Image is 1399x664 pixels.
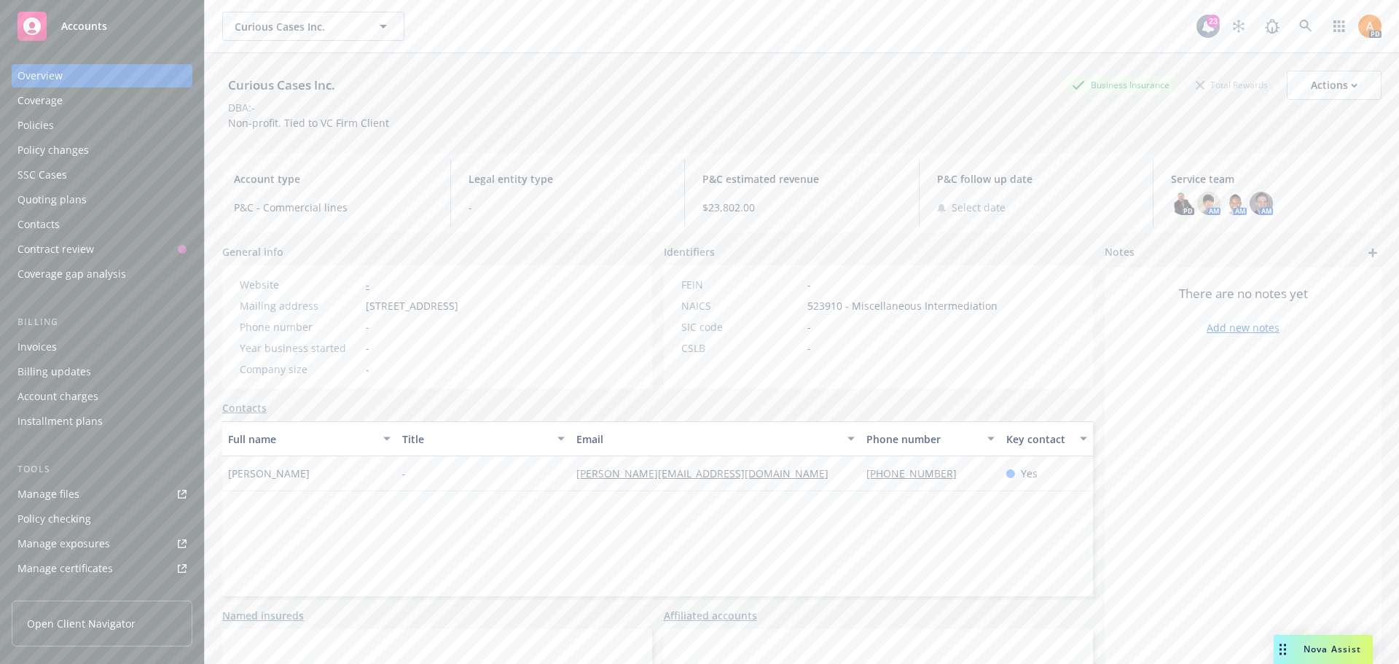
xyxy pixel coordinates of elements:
span: [STREET_ADDRESS] [366,298,458,313]
span: - [469,200,667,215]
div: Manage certificates [17,557,113,580]
a: SSC Cases [12,163,192,187]
a: Invoices [12,335,192,359]
span: - [366,362,369,377]
div: FEIN [681,277,802,292]
span: Notes [1105,244,1135,262]
a: Coverage gap analysis [12,262,192,286]
a: [PHONE_NUMBER] [866,466,968,480]
button: Email [571,421,861,456]
a: Search [1291,12,1320,41]
div: Installment plans [17,410,103,433]
a: Manage certificates [12,557,192,580]
a: Overview [12,64,192,87]
a: Add new notes [1207,320,1280,335]
div: Total Rewards [1188,76,1275,94]
button: Title [396,421,571,456]
span: Manage exposures [12,532,192,555]
div: Curious Cases Inc. [222,76,341,95]
a: Switch app [1325,12,1354,41]
span: Service team [1171,171,1370,187]
span: - [402,466,406,481]
span: Account type [234,171,433,187]
a: Affiliated accounts [664,608,757,623]
span: Accounts [61,20,107,32]
div: Actions [1311,71,1357,99]
div: Contract review [17,238,94,261]
div: Full name [228,431,375,447]
span: 523910 - Miscellaneous Intermediation [807,298,998,313]
div: Company size [240,362,360,377]
span: Identifiers [664,244,715,259]
span: - [366,340,369,356]
div: SSC Cases [17,163,67,187]
span: - [366,319,369,335]
span: Open Client Navigator [27,616,136,631]
div: Contacts [17,213,60,236]
button: Phone number [861,421,1000,456]
span: - [807,340,811,356]
button: Nova Assist [1274,635,1373,664]
a: Contract review [12,238,192,261]
a: Accounts [12,6,192,47]
div: Website [240,277,360,292]
div: Year business started [240,340,360,356]
span: Nova Assist [1304,643,1361,655]
span: [PERSON_NAME] [228,466,310,481]
button: Actions [1287,71,1382,100]
div: Phone number [866,431,978,447]
button: Key contact [1000,421,1093,456]
div: Billing [12,315,192,329]
div: Coverage gap analysis [17,262,126,286]
span: - [807,319,811,335]
div: Billing updates [17,360,91,383]
span: - [807,277,811,292]
a: Manage BORs [12,582,192,605]
img: photo [1171,192,1194,215]
div: Manage BORs [17,582,86,605]
span: P&C estimated revenue [702,171,901,187]
div: Drag to move [1274,635,1292,664]
a: Billing updates [12,360,192,383]
span: Non-profit. Tied to VC Firm Client [228,116,389,130]
div: Manage exposures [17,532,110,555]
a: add [1364,244,1382,262]
div: NAICS [681,298,802,313]
img: photo [1197,192,1220,215]
a: Report a Bug [1258,12,1287,41]
img: photo [1358,15,1382,38]
span: P&C - Commercial lines [234,200,433,215]
div: Business Insurance [1065,76,1177,94]
div: Mailing address [240,298,360,313]
img: photo [1250,192,1273,215]
button: Curious Cases Inc. [222,12,404,41]
div: Manage files [17,483,79,506]
a: Quoting plans [12,188,192,211]
a: Installment plans [12,410,192,433]
span: There are no notes yet [1179,285,1308,302]
a: Coverage [12,89,192,112]
span: General info [222,244,283,259]
div: Policy changes [17,138,89,162]
span: $23,802.00 [702,200,901,215]
a: [PERSON_NAME][EMAIL_ADDRESS][DOMAIN_NAME] [576,466,840,480]
a: - [366,278,369,292]
button: Full name [222,421,396,456]
div: SIC code [681,319,802,335]
div: Invoices [17,335,57,359]
div: Phone number [240,319,360,335]
span: Yes [1021,466,1038,481]
div: CSLB [681,340,802,356]
a: Account charges [12,385,192,408]
a: Contacts [222,400,267,415]
a: Named insureds [222,608,304,623]
span: Select date [952,200,1006,215]
img: photo [1223,192,1247,215]
span: P&C follow up date [937,171,1136,187]
a: Stop snowing [1224,12,1253,41]
div: Overview [17,64,63,87]
div: Key contact [1006,431,1071,447]
a: Manage files [12,483,192,506]
div: 23 [1207,15,1220,28]
div: Account charges [17,385,98,408]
